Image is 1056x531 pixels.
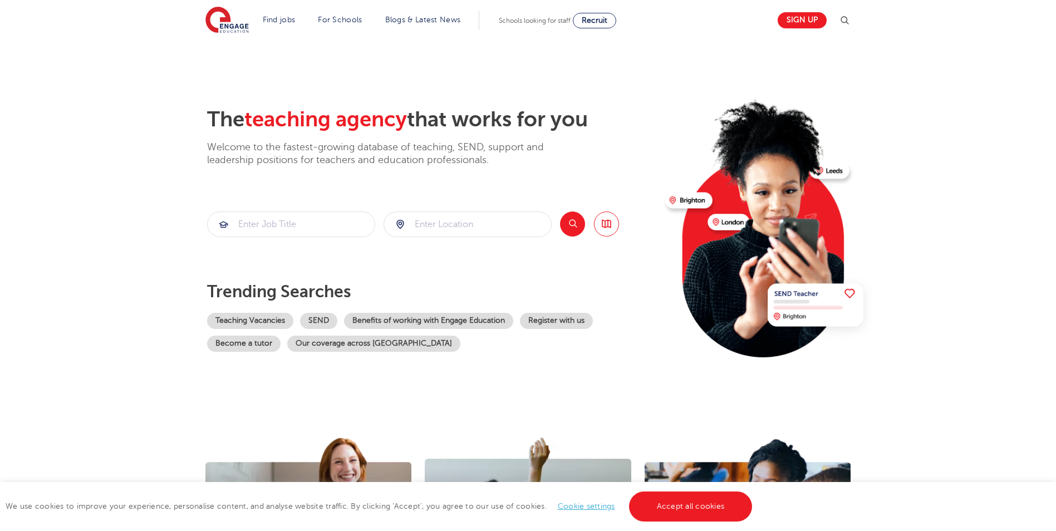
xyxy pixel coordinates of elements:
[207,313,293,329] a: Teaching Vacancies
[384,212,551,237] input: Submit
[207,336,281,352] a: Become a tutor
[207,107,656,132] h2: The that works for you
[208,212,375,237] input: Submit
[558,502,615,510] a: Cookie settings
[384,212,552,237] div: Submit
[287,336,460,352] a: Our coverage across [GEOGRAPHIC_DATA]
[207,212,375,237] div: Submit
[207,282,656,302] p: Trending searches
[300,313,337,329] a: SEND
[573,13,616,28] a: Recruit
[778,12,827,28] a: Sign up
[520,313,593,329] a: Register with us
[499,17,571,24] span: Schools looking for staff
[6,502,755,510] span: We use cookies to improve your experience, personalise content, and analyse website traffic. By c...
[629,491,753,522] a: Accept all cookies
[385,16,461,24] a: Blogs & Latest News
[560,212,585,237] button: Search
[263,16,296,24] a: Find jobs
[318,16,362,24] a: For Schools
[344,313,513,329] a: Benefits of working with Engage Education
[207,141,574,167] p: Welcome to the fastest-growing database of teaching, SEND, support and leadership positions for t...
[205,7,249,35] img: Engage Education
[582,16,607,24] span: Recruit
[244,107,407,131] span: teaching agency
